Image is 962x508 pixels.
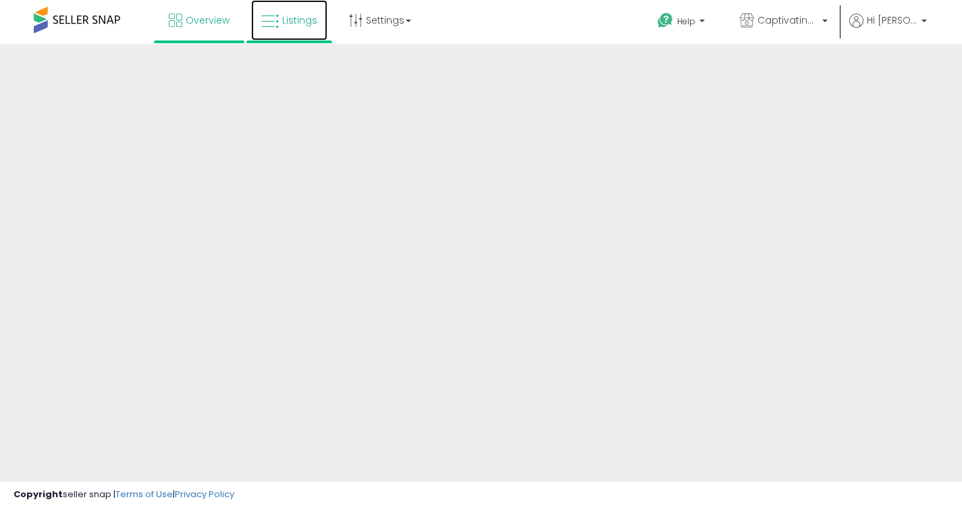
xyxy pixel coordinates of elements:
span: Overview [186,13,230,27]
strong: Copyright [14,488,63,501]
span: Captivating Bargains [757,13,818,27]
a: Privacy Policy [175,488,234,501]
i: Get Help [657,12,674,29]
span: Hi [PERSON_NAME] [867,13,917,27]
span: Listings [282,13,317,27]
a: Hi [PERSON_NAME] [849,13,927,44]
a: Terms of Use [115,488,173,501]
div: seller snap | | [14,488,234,501]
a: Help [647,2,718,44]
span: Help [677,16,695,27]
